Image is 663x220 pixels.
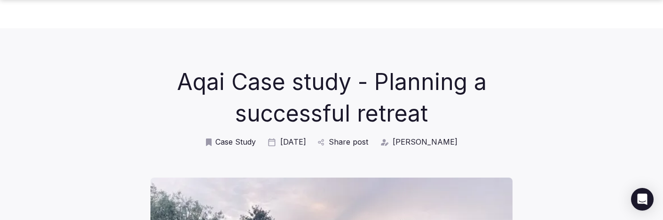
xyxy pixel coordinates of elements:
[379,137,458,147] a: [PERSON_NAME]
[206,137,256,147] a: Case Study
[393,137,458,147] span: [PERSON_NAME]
[215,137,256,147] span: Case Study
[329,137,368,147] span: Share post
[631,188,654,211] div: Open Intercom Messenger
[173,66,489,129] h1: Aqai Case study - Planning a successful retreat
